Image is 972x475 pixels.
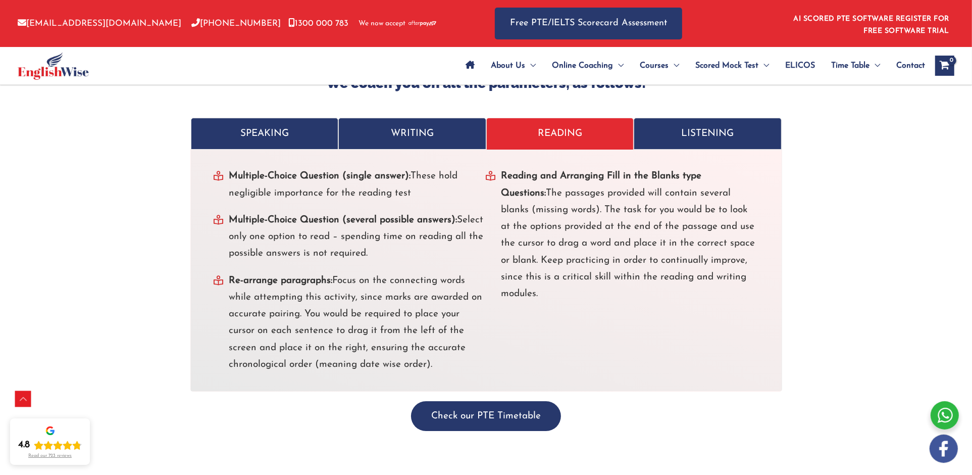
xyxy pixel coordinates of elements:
[18,439,82,451] div: Rating: 4.8 out of 5
[349,125,476,142] p: WRITING
[408,21,436,26] img: Afterpay-Logo
[888,48,925,83] a: Contact
[214,272,486,373] li: Focus on the connecting words while attempting this activity, since marks are awarded on accurate...
[191,19,281,28] a: [PHONE_NUMBER]
[930,435,958,463] img: white-facebook.png
[359,19,405,29] span: We now accept
[18,439,30,451] div: 4.8
[794,15,950,35] a: AI SCORED PTE SOFTWARE REGISTER FOR FREE SOFTWARE TRIAL
[669,48,679,83] span: Menu Toggle
[695,48,758,83] span: Scored Mock Test
[687,48,777,83] a: Scored Mock TestMenu Toggle
[486,168,758,302] li: The passages provided will contain several blanks (missing words). The task for you would be to l...
[632,48,687,83] a: CoursesMenu Toggle
[935,56,954,76] a: View Shopping Cart, empty
[411,401,561,431] button: Check our PTE Timetable
[288,19,348,28] a: 1300 000 783
[214,212,486,262] li: Select only one option to read – spending time on reading all the possible answers is not required.
[644,125,771,142] p: LISTENING
[457,48,925,83] nav: Site Navigation: Main Menu
[214,168,486,202] li: These hold negligible importance for the reading test
[201,125,328,142] p: SPEAKING
[411,411,561,421] a: Check our PTE Timetable
[495,8,682,39] a: Free PTE/IELTS Scorecard Assessment
[229,171,411,181] strong: Multiple-Choice Question (single answer):
[896,48,925,83] span: Contact
[483,48,544,83] a: About UsMenu Toggle
[28,453,72,459] div: Read our 723 reviews
[18,19,181,28] a: [EMAIL_ADDRESS][DOMAIN_NAME]
[501,171,702,198] strong: Reading and Arranging Fill in the Blanks type Questions:
[552,48,613,83] span: Online Coaching
[613,48,624,83] span: Menu Toggle
[544,48,632,83] a: Online CoachingMenu Toggle
[758,48,769,83] span: Menu Toggle
[788,7,954,40] aside: Header Widget 1
[229,215,457,225] strong: Multiple-Choice Question (several possible answers):
[18,52,89,80] img: cropped-ew-logo
[823,48,888,83] a: Time TableMenu Toggle
[869,48,880,83] span: Menu Toggle
[831,48,869,83] span: Time Table
[229,276,333,286] strong: Re-arrange paragraphs:
[525,48,536,83] span: Menu Toggle
[785,48,815,83] span: ELICOS
[777,48,823,83] a: ELICOS
[491,48,525,83] span: About Us
[497,125,624,142] p: READING
[640,48,669,83] span: Courses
